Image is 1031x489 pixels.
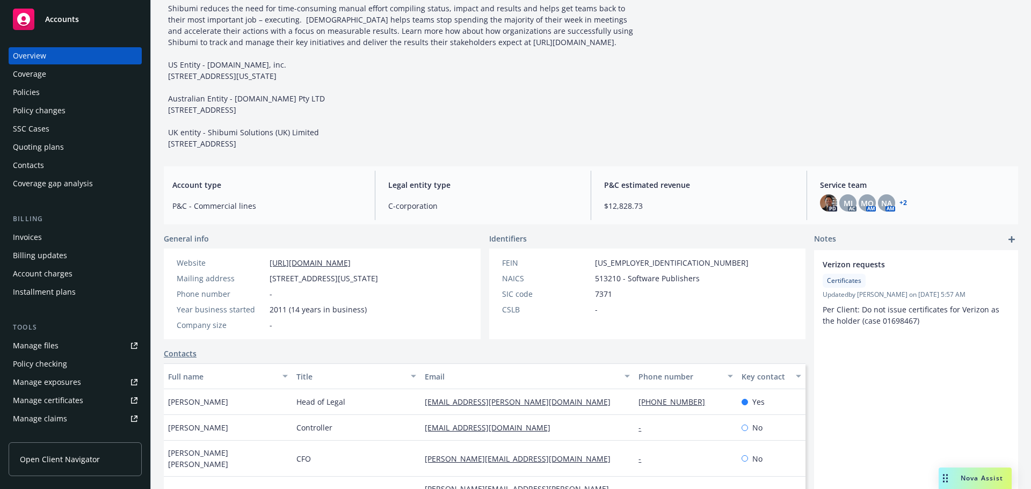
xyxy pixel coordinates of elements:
div: FEIN [502,257,591,268]
span: Verizon requests [823,259,982,270]
div: SIC code [502,288,591,300]
a: Contacts [164,348,197,359]
div: Verizon requestsCertificatesUpdatedby [PERSON_NAME] on [DATE] 5:57 AMPer Client: Do not issue cer... [814,250,1018,335]
span: NA [881,198,892,209]
span: P&C - Commercial lines [172,200,362,211]
div: Drag to move [939,468,952,489]
img: photo [820,194,837,211]
a: - [638,454,650,464]
span: MJ [844,198,853,209]
span: [PERSON_NAME] [PERSON_NAME] [168,447,288,470]
div: Manage files [13,337,59,354]
span: Account type [172,179,362,191]
div: Quoting plans [13,138,64,156]
a: add [1005,233,1018,246]
a: [EMAIL_ADDRESS][DOMAIN_NAME] [425,422,559,433]
div: Manage exposures [13,374,81,391]
a: [PERSON_NAME][EMAIL_ADDRESS][DOMAIN_NAME] [425,454,619,464]
span: Notes [814,233,836,246]
div: Company size [177,319,265,331]
a: Manage exposures [9,374,142,391]
button: Key contact [737,363,805,389]
span: C-corporation [388,200,578,211]
div: CSLB [502,304,591,315]
span: [US_EMPLOYER_IDENTIFICATION_NUMBER] [595,257,749,268]
span: No [752,453,763,464]
span: 2011 (14 years in business) [270,304,367,315]
a: - [638,422,650,433]
div: Email [425,371,618,382]
button: Email [420,363,634,389]
a: Billing updates [9,247,142,264]
div: Billing updates [13,247,67,264]
div: Key contact [742,371,789,382]
span: - [595,304,598,315]
a: Overview [9,47,142,64]
span: $12,828.73 [604,200,794,211]
div: Full name [168,371,276,382]
a: [EMAIL_ADDRESS][PERSON_NAME][DOMAIN_NAME] [425,397,619,407]
button: Full name [164,363,292,389]
span: Certificates [827,276,861,286]
span: [STREET_ADDRESS][US_STATE] [270,273,378,284]
span: Identifiers [489,233,527,244]
div: Billing [9,214,142,224]
a: Manage BORs [9,428,142,446]
a: Manage certificates [9,392,142,409]
span: Controller [296,422,332,433]
span: - [270,319,272,331]
span: No [752,422,763,433]
div: Coverage gap analysis [13,175,93,192]
a: SSC Cases [9,120,142,137]
span: General info [164,233,209,244]
div: Phone number [638,371,721,382]
span: Yes [752,396,765,407]
a: [URL][DOMAIN_NAME] [270,258,351,268]
span: Updated by [PERSON_NAME] on [DATE] 5:57 AM [823,290,1010,300]
button: Nova Assist [939,468,1012,489]
a: Installment plans [9,283,142,301]
span: [PERSON_NAME] [168,396,228,407]
div: Coverage [13,65,46,83]
a: Policy checking [9,355,142,373]
span: Accounts [45,15,79,24]
span: 7371 [595,288,612,300]
a: Policies [9,84,142,101]
div: Invoices [13,229,42,246]
span: - [270,288,272,300]
a: Invoices [9,229,142,246]
span: 513210 - Software Publishers [595,273,700,284]
div: Title [296,371,404,382]
a: Policy changes [9,102,142,119]
a: Manage claims [9,410,142,427]
span: [PERSON_NAME] [168,422,228,433]
a: Coverage [9,65,142,83]
a: Quoting plans [9,138,142,156]
div: Mailing address [177,273,265,284]
a: Coverage gap analysis [9,175,142,192]
span: Nova Assist [961,473,1003,483]
a: Accounts [9,4,142,34]
span: CFO [296,453,311,464]
div: Account charges [13,265,72,282]
button: Title [292,363,420,389]
div: Manage claims [13,410,67,427]
div: Installment plans [13,283,76,301]
div: Contacts [13,157,44,174]
div: Policies [13,84,40,101]
a: +2 [899,200,907,206]
div: Policy changes [13,102,66,119]
button: Phone number [634,363,737,389]
a: [PHONE_NUMBER] [638,397,714,407]
a: Contacts [9,157,142,174]
div: NAICS [502,273,591,284]
div: Tools [9,322,142,333]
span: Open Client Navigator [20,454,100,465]
div: Website [177,257,265,268]
a: Account charges [9,265,142,282]
div: Phone number [177,288,265,300]
div: Year business started [177,304,265,315]
div: Manage certificates [13,392,83,409]
span: MQ [861,198,874,209]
